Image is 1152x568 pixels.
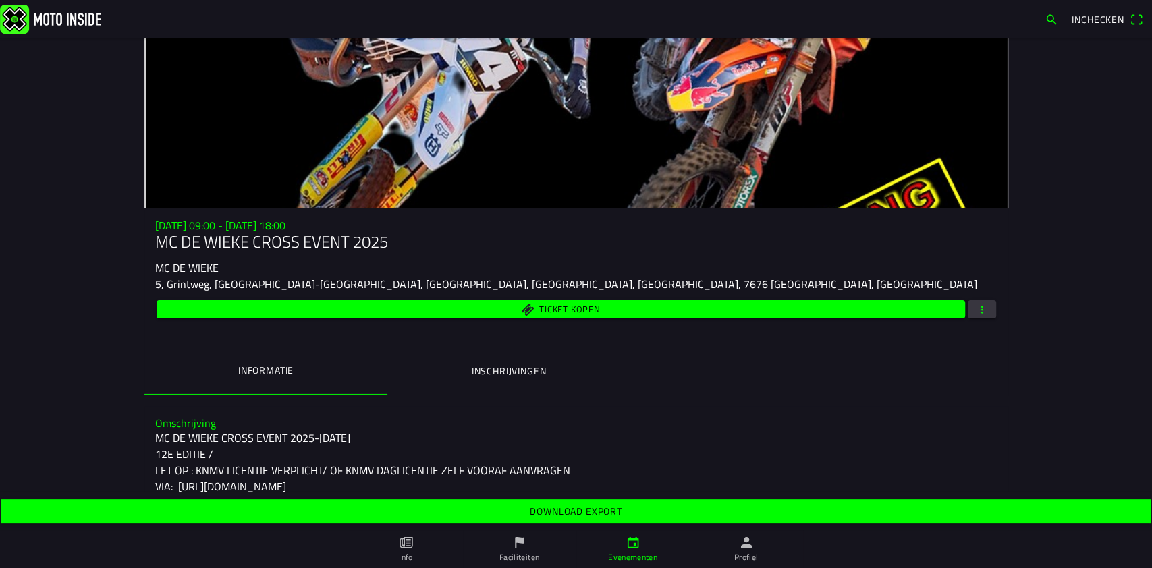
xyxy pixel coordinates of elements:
[1065,7,1149,30] a: Incheckenqr scanner
[471,364,546,378] ion-label: Inschrijvingen
[626,535,640,550] ion-icon: calendar
[512,535,527,550] ion-icon: flag
[734,551,759,563] ion-label: Profiel
[608,551,657,563] ion-label: Evenementen
[539,305,600,314] span: Ticket kopen
[155,232,997,252] h1: MC DE WIEKE CROSS EVENT 2025
[155,276,977,292] ion-text: 5, Grintweg, [GEOGRAPHIC_DATA]-[GEOGRAPHIC_DATA], [GEOGRAPHIC_DATA], [GEOGRAPHIC_DATA], [GEOGRAPH...
[155,260,219,276] ion-text: MC DE WIEKE
[499,551,539,563] ion-label: Faciliteiten
[739,535,754,550] ion-icon: person
[155,417,997,430] h3: Omschrijving
[1,499,1151,523] ion-button: Download export
[1072,12,1124,26] span: Inchecken
[238,363,293,378] ion-label: Informatie
[1038,7,1065,30] a: search
[399,551,412,563] ion-label: Info
[155,219,997,232] h3: [DATE] 09:00 - [DATE] 18:00
[399,535,414,550] ion-icon: paper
